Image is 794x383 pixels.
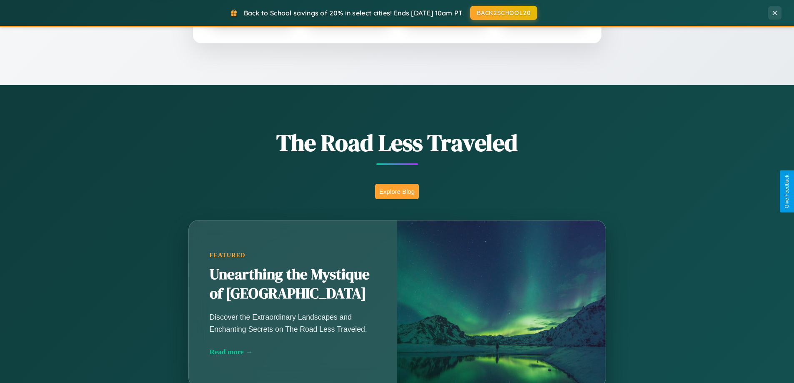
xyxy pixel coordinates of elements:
[244,9,464,17] span: Back to School savings of 20% in select cities! Ends [DATE] 10am PT.
[470,6,537,20] button: BACK2SCHOOL20
[210,348,376,356] div: Read more →
[375,184,419,199] button: Explore Blog
[147,127,647,159] h1: The Road Less Traveled
[210,311,376,335] p: Discover the Extraordinary Landscapes and Enchanting Secrets on The Road Less Traveled.
[210,265,376,303] h2: Unearthing the Mystique of [GEOGRAPHIC_DATA]
[784,175,790,208] div: Give Feedback
[210,252,376,259] div: Featured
